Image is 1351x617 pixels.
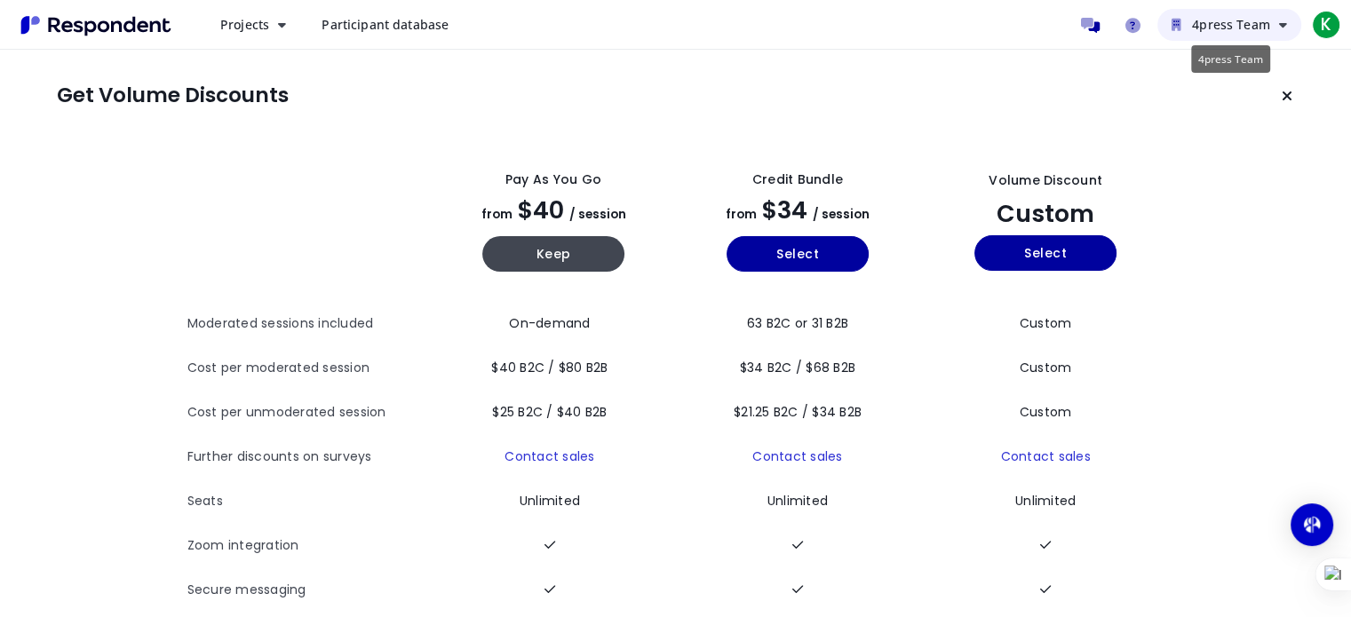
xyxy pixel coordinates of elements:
span: from [481,206,513,223]
span: Unlimited [767,492,828,510]
span: Custom [1020,359,1072,376]
span: $21.25 B2C / $34 B2B [734,403,862,421]
div: Open Intercom Messenger [1291,503,1333,546]
span: Custom [997,197,1094,230]
img: Respondent [14,11,178,40]
span: $40 B2C / $80 B2B [491,359,608,376]
span: Unlimited [1015,492,1076,510]
span: Custom [1020,403,1072,421]
button: Keep current plan [1269,78,1305,114]
div: Pay as you go [505,170,601,189]
span: Unlimited [520,492,580,510]
a: Participant database [307,9,463,41]
span: $25 B2C / $40 B2B [492,403,607,421]
button: Select yearly custom_static plan [974,235,1117,271]
span: On-demand [509,314,590,332]
div: Volume Discount [989,171,1102,190]
span: 4press Team [1198,51,1263,66]
a: Message participants [1072,7,1108,43]
span: Projects [220,16,269,33]
th: Further discounts on surveys [187,435,432,479]
button: Select yearly basic plan [727,236,869,272]
span: 63 B2C or 31 B2B [747,314,848,332]
button: K [1308,9,1344,41]
span: K [1312,11,1340,39]
span: $40 [518,194,564,226]
a: Help and support [1115,7,1150,43]
th: Zoom integration [187,524,432,568]
span: $34 [762,194,807,226]
button: Keep current yearly payg plan [482,236,624,272]
h1: Get Volume Discounts [57,83,289,108]
span: Participant database [322,16,449,33]
span: $34 B2C / $68 B2B [740,359,855,376]
a: Contact sales [752,447,842,465]
span: from [726,206,757,223]
a: Contact sales [505,447,594,465]
span: 4press Team [1192,16,1270,33]
th: Cost per moderated session [187,346,432,391]
th: Seats [187,479,432,524]
a: Contact sales [1000,447,1090,465]
th: Moderated sessions included [187,302,432,346]
th: Cost per unmoderated session [187,391,432,435]
span: Custom [1020,314,1072,332]
div: Credit Bundle [752,170,843,189]
th: Secure messaging [187,568,432,613]
span: / session [569,206,626,223]
button: 4press Team [1157,9,1301,41]
button: Projects [206,9,300,41]
span: / session [813,206,870,223]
